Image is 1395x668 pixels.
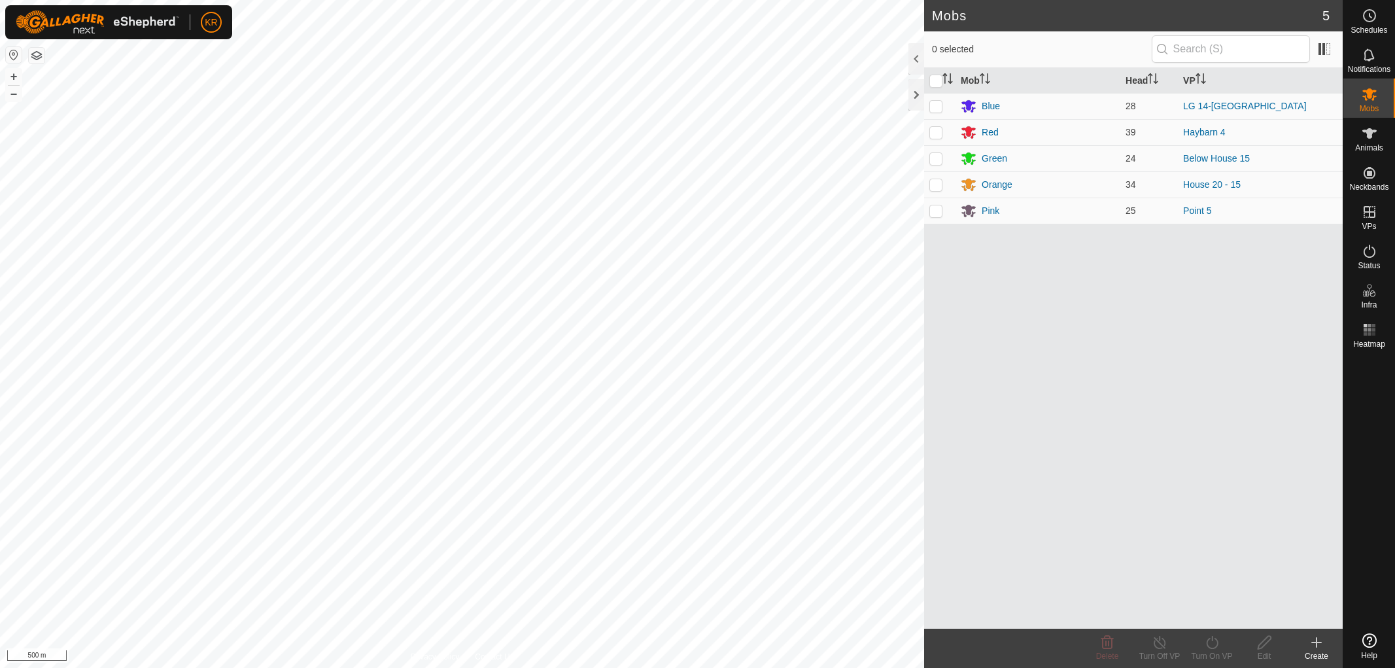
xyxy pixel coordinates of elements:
[1183,127,1226,137] a: Haybarn 4
[932,8,1322,24] h2: Mobs
[1355,144,1383,152] span: Animals
[1290,650,1343,662] div: Create
[1186,650,1238,662] div: Turn On VP
[982,152,1007,166] div: Green
[1349,183,1388,191] span: Neckbands
[16,10,179,34] img: Gallagher Logo
[1133,650,1186,662] div: Turn Off VP
[1361,652,1377,659] span: Help
[1353,340,1385,348] span: Heatmap
[1096,652,1119,661] span: Delete
[1183,205,1212,216] a: Point 5
[6,86,22,101] button: –
[1348,65,1390,73] span: Notifications
[6,47,22,63] button: Reset Map
[982,178,1012,192] div: Orange
[1322,6,1330,26] span: 5
[982,204,999,218] div: Pink
[1148,75,1158,86] p-sorticon: Activate to sort
[1351,26,1387,34] span: Schedules
[1126,127,1136,137] span: 39
[1343,628,1395,665] a: Help
[1178,68,1343,94] th: VP
[1126,153,1136,164] span: 24
[1361,301,1377,309] span: Infra
[980,75,990,86] p-sorticon: Activate to sort
[1238,650,1290,662] div: Edit
[475,651,513,663] a: Contact Us
[942,75,953,86] p-sorticon: Activate to sort
[1152,35,1310,63] input: Search (S)
[1183,153,1250,164] a: Below House 15
[29,48,44,63] button: Map Layers
[1196,75,1206,86] p-sorticon: Activate to sort
[1362,222,1376,230] span: VPs
[1183,179,1241,190] a: House 20 - 15
[1183,101,1307,111] a: LG 14-[GEOGRAPHIC_DATA]
[411,651,460,663] a: Privacy Policy
[6,69,22,84] button: +
[1358,262,1380,270] span: Status
[1120,68,1178,94] th: Head
[982,126,999,139] div: Red
[1126,101,1136,111] span: 28
[932,43,1152,56] span: 0 selected
[982,99,1000,113] div: Blue
[205,16,217,29] span: KR
[1126,205,1136,216] span: 25
[956,68,1120,94] th: Mob
[1126,179,1136,190] span: 34
[1360,105,1379,113] span: Mobs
